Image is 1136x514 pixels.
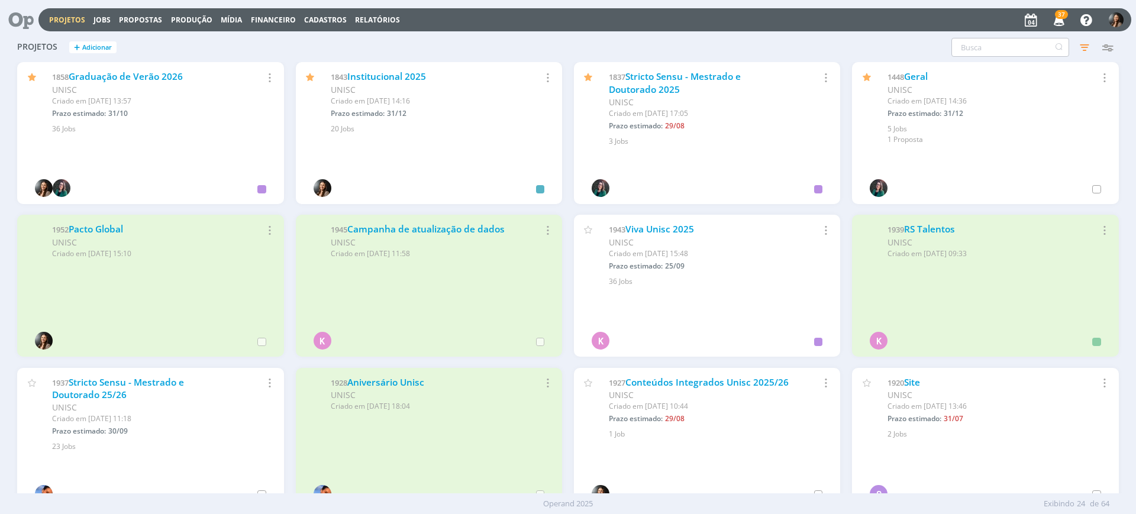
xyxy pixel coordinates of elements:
[609,248,790,259] div: Criado em [DATE] 15:48
[1090,498,1099,510] span: de
[35,485,53,503] img: L
[592,179,609,197] img: R
[69,70,183,83] a: Graduação de Verão 2026
[609,429,826,439] div: 1 Job
[887,413,941,424] span: Prazo estimado:
[331,237,356,248] span: UNISC
[331,389,356,400] span: UNISC
[17,42,57,52] span: Projetos
[314,332,331,350] div: K
[887,389,912,400] span: UNISC
[625,376,789,389] a: Conteúdos Integrados Unisc 2025/26
[347,376,424,389] a: Aniversário Unisc
[609,224,625,235] span: 1943
[387,108,406,118] span: 31/12
[90,15,114,25] button: Jobs
[887,377,904,388] span: 1920
[52,441,269,452] div: 23 Jobs
[887,401,1069,412] div: Criado em [DATE] 13:46
[314,179,331,197] img: B
[887,84,912,95] span: UNISC
[331,401,512,412] div: Criado em [DATE] 18:04
[870,332,887,350] div: K
[609,413,663,424] span: Prazo estimado:
[887,248,1069,259] div: Criado em [DATE] 09:33
[609,377,625,388] span: 1927
[46,15,89,25] button: Projetos
[52,377,69,388] span: 1937
[355,15,400,25] a: Relatórios
[53,179,70,197] img: R
[887,96,1069,106] div: Criado em [DATE] 14:36
[904,70,928,83] a: Geral
[1046,9,1070,31] button: 37
[108,108,128,118] span: 31/10
[1055,10,1068,19] span: 37
[887,429,1105,439] div: 2 Jobs
[52,96,234,106] div: Criado em [DATE] 13:57
[351,15,404,25] button: Relatórios
[1108,9,1124,30] button: B
[108,426,128,436] span: 30/09
[69,223,123,235] a: Pacto Global
[870,485,887,503] div: S
[52,402,77,413] span: UNISC
[52,124,269,134] div: 36 Jobs
[314,485,331,503] img: L
[52,248,234,259] div: Criado em [DATE] 15:10
[217,15,246,25] button: Mídia
[331,248,512,259] div: Criado em [DATE] 11:58
[52,376,184,402] a: Stricto Sensu - Mestrado e Doutorado 25/26
[52,413,234,424] div: Criado em [DATE] 11:18
[93,15,111,25] a: Jobs
[904,223,955,235] a: RS Talentos
[609,136,826,147] div: 3 Jobs
[251,15,296,25] a: Financeiro
[609,237,634,248] span: UNISC
[665,413,685,424] span: 29/08
[52,108,106,118] span: Prazo estimado:
[331,108,385,118] span: Prazo estimado:
[592,485,609,503] img: B
[52,426,106,436] span: Prazo estimado:
[52,84,77,95] span: UNISC
[301,15,350,25] button: Cadastros
[904,376,920,389] a: Site
[609,276,826,287] div: 36 Jobs
[609,96,634,108] span: UNISC
[625,223,694,235] a: Viva Unisc 2025
[49,15,85,25] a: Projetos
[887,224,904,235] span: 1939
[331,124,548,134] div: 20 Jobs
[35,179,53,197] img: B
[347,223,505,235] a: Campanha de atualização de dados
[887,72,904,82] span: 1448
[304,15,347,25] span: Cadastros
[331,377,347,388] span: 1928
[1101,498,1109,510] span: 64
[331,84,356,95] span: UNISC
[52,224,69,235] span: 1952
[609,261,663,271] span: Prazo estimado:
[665,261,685,271] span: 25/09
[870,179,887,197] img: R
[347,70,426,83] a: Institucional 2025
[609,121,663,131] span: Prazo estimado:
[74,41,80,54] span: +
[887,108,941,118] span: Prazo estimado:
[119,15,162,25] span: Propostas
[665,121,685,131] span: 29/08
[1077,498,1085,510] span: 24
[1044,498,1074,510] span: Exibindo
[167,15,216,25] button: Produção
[944,108,963,118] span: 31/12
[887,124,1105,134] div: 5 Jobs
[887,134,1105,145] div: 1 Proposta
[171,15,212,25] a: Produção
[609,70,741,96] a: Stricto Sensu - Mestrado e Doutorado 2025
[52,72,69,82] span: 1858
[331,96,512,106] div: Criado em [DATE] 14:16
[115,15,166,25] button: Propostas
[52,237,77,248] span: UNISC
[331,224,347,235] span: 1945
